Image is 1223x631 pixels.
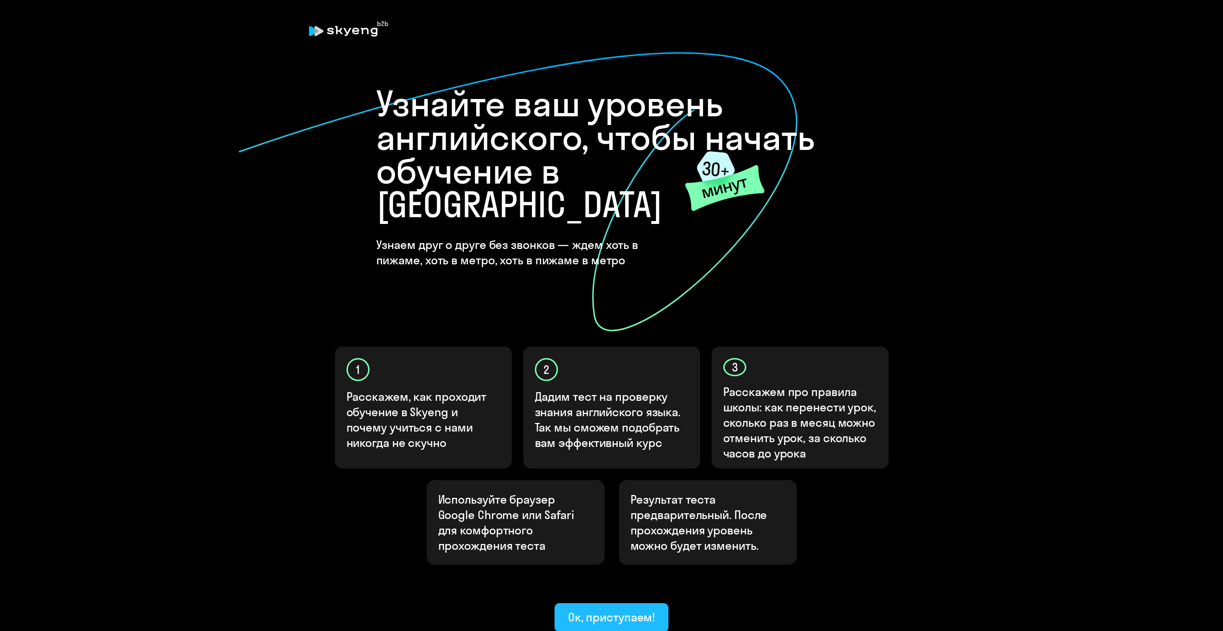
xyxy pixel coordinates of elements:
[723,358,746,376] div: 3
[535,389,690,450] p: Дадим тест на проверку знания английского языка. Так мы сможем подобрать вам эффективный курс
[346,358,370,381] div: 1
[723,384,878,461] p: Расскажем про правила школы: как перенести урок, сколько раз в месяц можно отменить урок, за скол...
[568,609,655,625] div: Ок, приступаем!
[438,492,593,553] p: Используйте браузер Google Chrome или Safari для комфортного прохождения теста
[376,237,686,268] h4: Узнаем друг о друге без звонков — ждем хоть в пижаме, хоть в метро, хоть в пижаме в метро
[346,389,501,450] p: Расскажем, как проходит обучение в Skyeng и почему учиться с нами никогда не скучно
[376,87,847,222] h1: Узнайте ваш уровень английского, чтобы начать обучение в [GEOGRAPHIC_DATA]
[630,492,785,553] p: Результат теста предварительный. После прохождения уровень можно будет изменить.
[535,358,558,381] div: 2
